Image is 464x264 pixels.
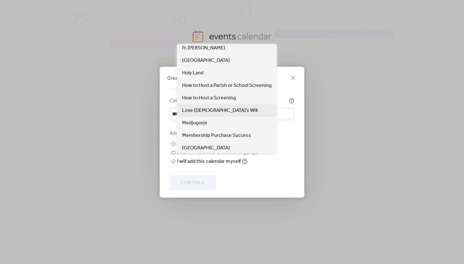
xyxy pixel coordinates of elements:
div: Add calendar to your site [170,129,293,137]
span: How to Host a Screening [182,94,236,102]
span: Create your calendar [167,74,213,82]
span: Medjugorje [182,119,207,127]
span: Love [DEMOGRAPHIC_DATA]'s Will [182,107,258,114]
span: Holy Land [182,69,204,77]
div: I will add this calendar myself [177,157,241,165]
div: Calendar name [170,97,288,104]
span: Membership Purchase Success [182,132,251,139]
span: [GEOGRAPHIC_DATA] [182,144,230,152]
span: [GEOGRAPHIC_DATA] [182,57,230,64]
span: Fr. [PERSON_NAME] [182,44,225,52]
span: How to Host a Parish or School Screening [182,82,272,89]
